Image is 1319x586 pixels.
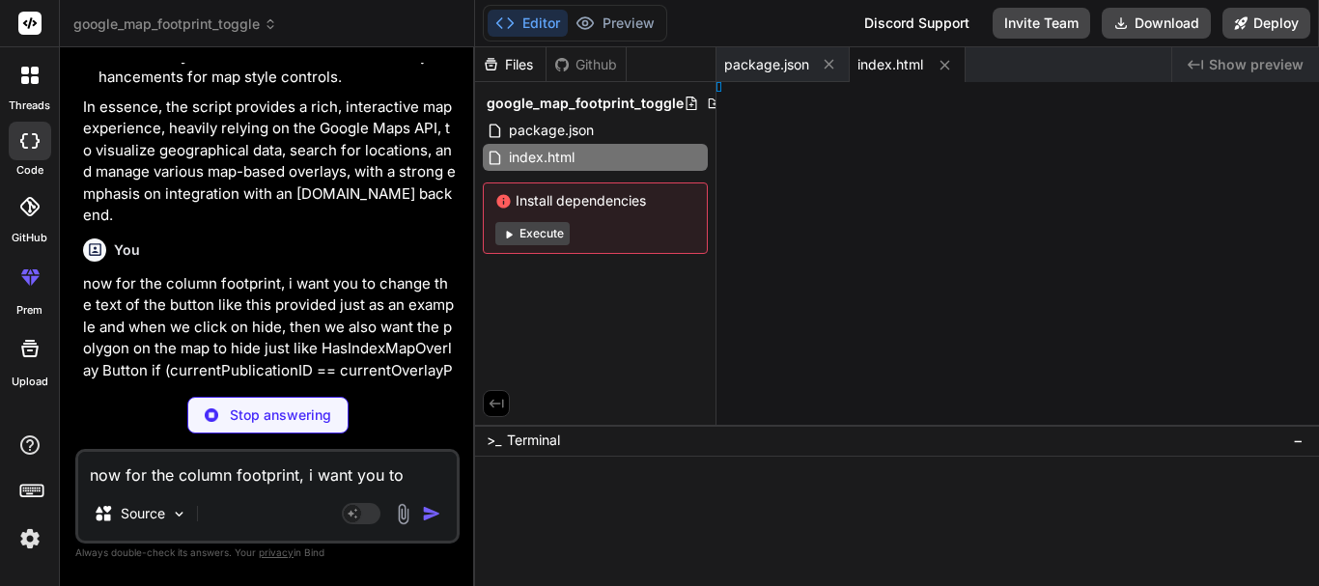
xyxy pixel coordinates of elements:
[488,10,568,37] button: Editor
[724,55,809,74] span: package.json
[259,546,294,558] span: privacy
[1289,425,1307,456] button: −
[14,522,46,555] img: settings
[507,146,576,169] span: index.html
[98,45,456,89] li: : Includes some basic accessibility enhancements for map style controls.
[114,240,140,260] h6: You
[121,504,165,523] p: Source
[73,14,277,34] span: google_map_footprint_toggle
[16,162,43,179] label: code
[16,302,42,319] label: prem
[98,46,189,65] strong: Accessibility
[568,10,662,37] button: Preview
[12,374,48,390] label: Upload
[993,8,1090,39] button: Invite Team
[83,97,456,227] p: In essence, the script provides a rich, interactive map experience, heavily relying on the Google...
[171,506,187,522] img: Pick Models
[392,503,414,525] img: attachment
[422,504,441,523] img: icon
[1293,431,1304,450] span: −
[857,55,923,74] span: index.html
[475,55,546,74] div: Files
[507,119,596,142] span: package.json
[83,273,456,490] p: now for the column footprint, i want you to change the text of the button like this provided just...
[9,98,50,114] label: threads
[495,222,570,245] button: Execute
[230,405,331,425] p: Stop answering
[547,55,626,74] div: Github
[1209,55,1304,74] span: Show preview
[853,8,981,39] div: Discord Support
[1102,8,1211,39] button: Download
[507,431,560,450] span: Terminal
[1222,8,1310,39] button: Deploy
[12,230,47,246] label: GitHub
[487,431,501,450] span: >_
[495,191,695,210] span: Install dependencies
[487,94,684,113] span: google_map_footprint_toggle
[75,544,460,562] p: Always double-check its answers. Your in Bind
